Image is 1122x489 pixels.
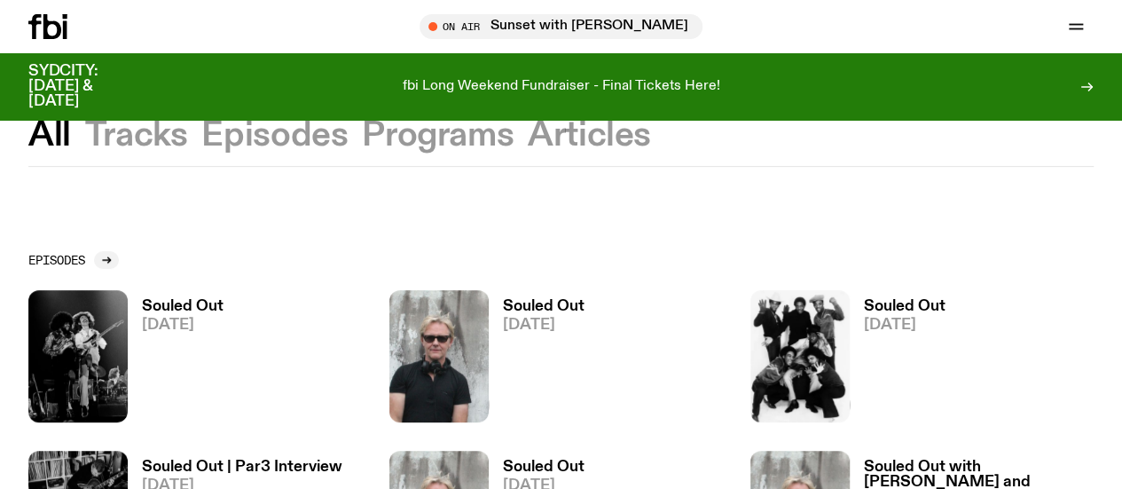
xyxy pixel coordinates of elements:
button: Programs [362,120,514,152]
h3: SYDCITY: [DATE] & [DATE] [28,64,142,109]
span: [DATE] [142,318,224,333]
a: Souled Out[DATE] [489,299,585,422]
button: On AirSunset with [PERSON_NAME] [420,14,702,39]
h3: Souled Out [142,299,224,314]
a: Souled Out[DATE] [128,299,224,422]
h3: Souled Out [503,460,585,475]
p: fbi Long Weekend Fundraiser - Final Tickets Here! [403,79,720,95]
button: Episodes [201,120,348,152]
h3: Souled Out | Par3 Interview [142,460,342,475]
span: [DATE] [503,318,585,333]
img: Stephen looks directly at the camera, wearing a black tee, black sunglasses and headphones around... [389,290,489,422]
h3: Souled Out [864,299,945,314]
button: All [28,120,71,152]
button: Tracks [85,120,188,152]
a: Episodes [28,251,119,269]
button: Articles [528,120,651,152]
h3: Souled Out [503,299,585,314]
h2: Episodes [28,253,85,266]
a: Souled Out[DATE] [850,299,945,422]
span: [DATE] [864,318,945,333]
